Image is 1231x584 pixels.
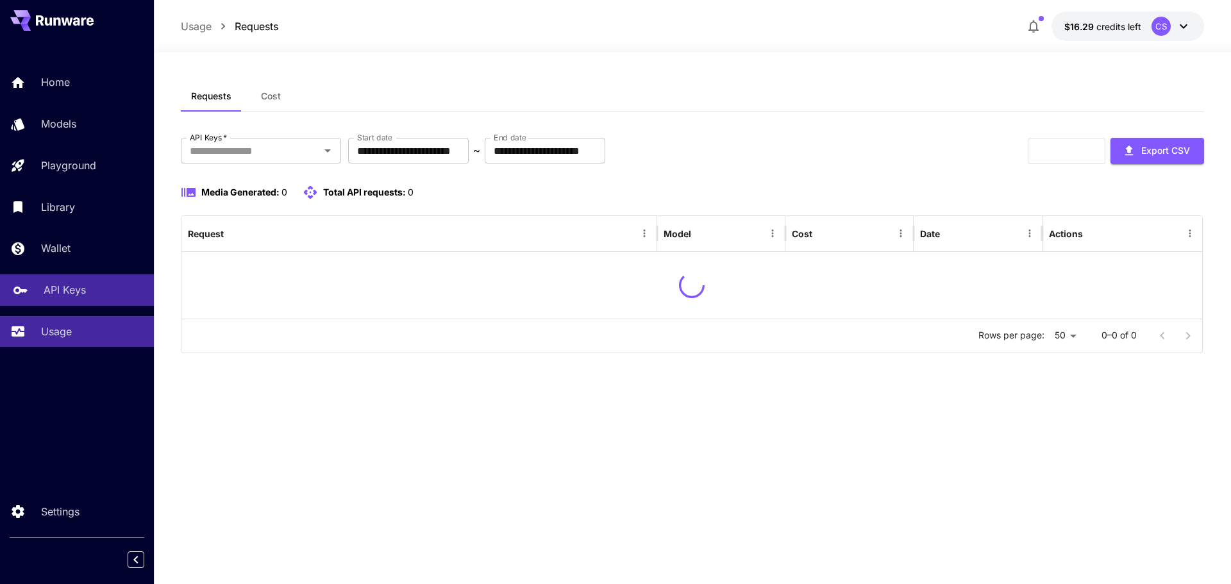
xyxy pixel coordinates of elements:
[1064,20,1141,33] div: $16.2897
[323,187,406,197] span: Total API requests:
[1151,17,1171,36] div: CS
[181,19,212,34] a: Usage
[1096,21,1141,32] span: credits left
[319,142,337,160] button: Open
[128,551,144,568] button: Collapse sidebar
[41,199,75,215] p: Library
[920,228,940,239] div: Date
[814,224,832,242] button: Sort
[188,228,224,239] div: Request
[41,240,71,256] p: Wallet
[1049,228,1083,239] div: Actions
[1110,138,1204,164] button: Export CSV
[191,90,231,102] span: Requests
[41,504,80,519] p: Settings
[41,324,72,339] p: Usage
[261,90,281,102] span: Cost
[408,187,414,197] span: 0
[941,224,959,242] button: Sort
[792,228,812,239] div: Cost
[978,329,1044,342] p: Rows per page:
[281,187,287,197] span: 0
[41,116,76,131] p: Models
[1021,224,1039,242] button: Menu
[473,143,480,158] p: ~
[357,132,392,143] label: Start date
[225,224,243,242] button: Sort
[201,187,280,197] span: Media Generated:
[190,132,227,143] label: API Keys
[692,224,710,242] button: Sort
[635,224,653,242] button: Menu
[1050,326,1081,345] div: 50
[664,228,691,239] div: Model
[137,548,154,571] div: Collapse sidebar
[181,19,278,34] nav: breadcrumb
[1064,21,1096,32] span: $16.29
[1101,329,1137,342] p: 0–0 of 0
[892,224,910,242] button: Menu
[764,224,782,242] button: Menu
[494,132,526,143] label: End date
[41,74,70,90] p: Home
[44,282,86,297] p: API Keys
[1181,224,1199,242] button: Menu
[41,158,96,173] p: Playground
[235,19,278,34] a: Requests
[1051,12,1204,41] button: $16.2897CS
